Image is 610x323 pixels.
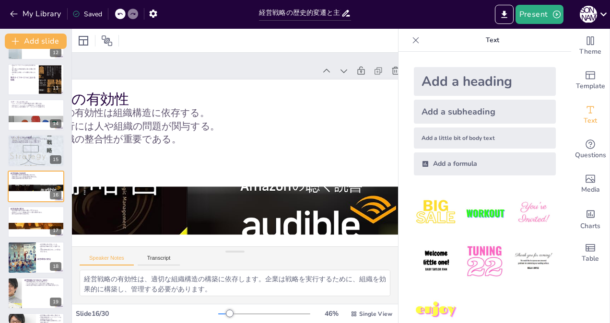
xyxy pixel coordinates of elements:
div: Add text boxes [571,98,610,132]
p: 持続的な競争優位性を確保するために活用する。 [11,142,61,144]
p: 経営環境の変化 [37,257,60,260]
p: 経営戦略の有効性 [11,172,61,174]
p: 戦略と組織の整合性が重要である。 [14,133,398,146]
div: Add a subheading [414,100,556,124]
img: 6.jpeg [511,239,556,284]
div: 15 [50,155,61,164]
p: 製品ライフサイクルには異なる段階がある。 [11,64,36,68]
div: Get real-time input from your audience [571,132,610,167]
div: [PERSON_NAME] [580,6,597,23]
img: 1.jpeg [414,191,458,235]
img: 4.jpeg [414,239,458,284]
p: 経営戦略の有効性は組織構造に依存する。 [11,174,61,176]
div: 19 [8,277,64,309]
p: Text [423,29,562,52]
div: 14 [50,119,61,128]
img: 2.jpeg [462,191,507,235]
div: Saved [72,10,102,19]
button: My Library [7,6,65,22]
p: 目に見えない経営資源がコア・コンピタンスを創出する。 [11,106,61,108]
img: 3.jpeg [511,191,556,235]
div: 19 [50,298,61,306]
p: 自社のコア・コンピタンスを理解することが重要である。 [11,104,61,106]
span: Charts [580,221,600,231]
p: 経営戦略は企業の成功に直結する。 [39,315,61,317]
p: コア・コンピタンス経営は競争優位性を築くプロセスである。 [11,138,61,140]
button: Transcript [138,255,180,265]
div: https://cdn.sendsteps.com/images/logo/sendsteps_logo_white.pnghttps://cdn.sendsteps.com/images/lo... [8,135,64,166]
span: Media [581,185,600,195]
div: https://cdn.sendsteps.com/images/logo/sendsteps_logo_white.pnghttps://cdn.sendsteps.com/images/lo... [8,206,64,238]
span: Single View [359,310,392,318]
p: 継続的な戦略の見直しが必要である。 [39,245,61,249]
span: Table [582,254,599,264]
p: 持続的な競争優位性を確保するために戦略を進化させる。 [24,285,61,287]
p: 経営戦略の有効性は組織構造に依存する。 [14,106,398,120]
div: Add images, graphics, shapes or video [571,167,610,201]
p: 経営戦略の有効性 [14,90,398,109]
div: 12 [50,48,61,57]
p: 経営資源の配分 [11,208,61,210]
span: Position [101,35,113,46]
div: Slide 16 / 30 [76,309,218,318]
div: 16 [50,191,61,199]
img: 5.jpeg [462,239,507,284]
div: 46 % [320,309,343,318]
button: Present [516,5,563,24]
div: https://cdn.sendsteps.com/images/logo/sendsteps_logo_white.pnghttps://cdn.sendsteps.com/images/lo... [8,242,64,273]
p: 経営資源の配分は企業の成長に不可欠である。 [11,209,61,211]
p: 戦略の実行には人や組織の問題が関与する。 [14,120,398,133]
span: Questions [575,150,606,161]
p: コア・コンピタンス経営 [11,136,61,139]
input: Insert title [259,6,341,20]
p: コア・コンピタンスは競争優位性を築く要素である。 [11,103,61,104]
textarea: 経営戦略の有効性は、適切な組織構造の構築に依存します。企業は戦略を実行するために、組織を効果的に構築し、管理する必要があります。 戦略の実行には人や組織の問題が関与します。企業は戦略を実行するた... [80,270,390,296]
div: https://cdn.sendsteps.com/images/logo/sendsteps_logo_white.pnghttps://cdn.sendsteps.com/images/lo... [8,64,64,95]
button: Speaker Notes [80,255,134,265]
p: 経営環境は常に変化している。 [39,243,61,245]
div: 18 [50,262,61,271]
span: Text [584,115,597,126]
div: Add a table [571,236,610,270]
div: Change the overall theme [571,29,610,63]
button: Add slide [5,34,67,49]
p: デジタル化やグローバル化が新たな課題である。 [24,283,61,285]
button: Export to PowerPoint [495,5,514,24]
p: 適切な戦略を策定することで変化に対応できる。 [39,249,61,252]
p: 戦略と組織の整合性が重要である。 [11,177,61,179]
div: Add charts and graphs [571,201,610,236]
div: Add a heading [414,67,556,96]
p: コア・コンピタンス [11,101,61,104]
div: Add a little bit of body text [414,127,556,149]
button: [PERSON_NAME] [580,5,597,24]
p: 戦略の実行には人や組織の問題が関与する。 [11,176,61,178]
p: 資源ポートフォリオ戦略に基づく配分が重要である。 [11,211,61,213]
div: 17 [50,226,61,235]
div: Add a formula [414,152,556,175]
p: 成長期には市場シェアの獲得が求められる。 [11,71,36,75]
div: Add ready made slides [571,63,610,98]
p: 配分は企業の成功に直結する。 [11,213,61,215]
p: 経営戦略の[PERSON_NAME] [24,279,61,282]
span: Theme [579,46,601,57]
div: https://cdn.sendsteps.com/images/logo/sendsteps_logo_white.pnghttps://cdn.sendsteps.com/images/lo... [8,99,64,131]
p: 経営戦略は進化し続ける必要がある。 [24,281,61,283]
p: 製品ライフサイクルにおける戦略 [11,76,36,81]
span: Template [576,81,605,92]
div: https://cdn.sendsteps.com/images/logo/sendsteps_logo_white.pnghttps://cdn.sendsteps.com/images/lo... [8,171,64,202]
div: Layout [76,33,91,48]
div: 13 [50,84,61,92]
p: 導入期には市場認知度を高める戦略が重要である。 [11,68,36,71]
p: 明確な戦略を持つことでリソースを効果的に配分できる。 [39,317,61,320]
p: 自社の核となる能力を考察することが重要である。 [11,140,61,142]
